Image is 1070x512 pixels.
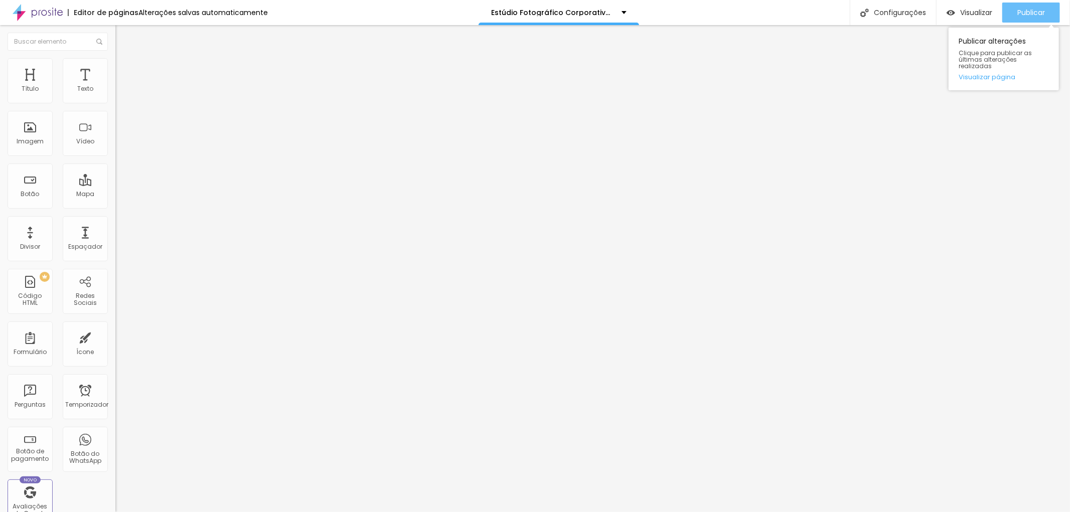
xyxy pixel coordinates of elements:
[76,137,94,145] font: Vídeo
[937,3,1002,23] button: Visualizar
[12,447,49,462] font: Botão de pagamento
[77,84,93,93] font: Texto
[491,8,706,18] font: Estúdio Fotográfico Corporativo em [GEOGRAPHIC_DATA]
[76,190,94,198] font: Mapa
[77,348,94,356] font: Ícone
[96,39,102,45] img: Ícone
[69,449,101,465] font: Botão do WhatsApp
[22,84,39,93] font: Título
[959,49,1032,70] font: Clique para publicar as últimas alterações realizadas
[21,190,40,198] font: Botão
[959,74,1049,80] a: Visualizar página
[138,8,268,18] font: Alterações salvas automaticamente
[15,400,46,409] font: Perguntas
[74,291,97,307] font: Redes Sociais
[1002,3,1060,23] button: Publicar
[68,242,102,251] font: Espaçador
[874,8,926,18] font: Configurações
[20,242,40,251] font: Divisor
[19,291,42,307] font: Código HTML
[24,477,37,483] font: Novo
[8,33,108,51] input: Buscar elemento
[959,72,1015,82] font: Visualizar página
[17,137,44,145] font: Imagem
[65,400,108,409] font: Temporizador
[960,8,992,18] font: Visualizar
[1017,8,1045,18] font: Publicar
[74,8,138,18] font: Editor de páginas
[14,348,47,356] font: Formulário
[860,9,869,17] img: Ícone
[959,36,1026,46] font: Publicar alterações
[947,9,955,17] img: view-1.svg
